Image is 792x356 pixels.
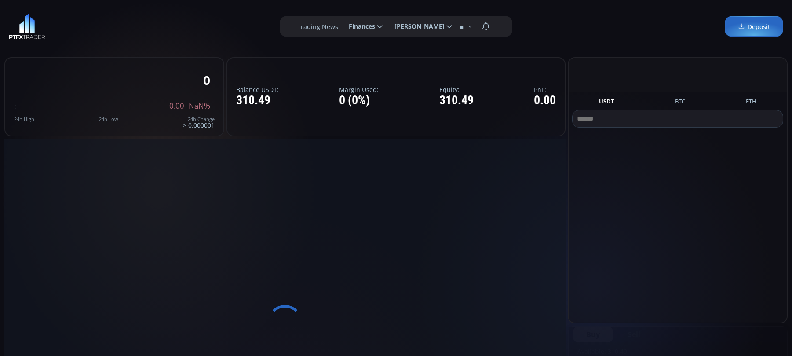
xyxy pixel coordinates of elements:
span: [PERSON_NAME] [388,18,445,35]
button: USDT [595,97,618,108]
img: LOGO [9,13,45,40]
span: Finances [343,18,375,35]
div: 0 (0%) [339,94,379,107]
label: Trading News [297,22,338,31]
label: Equity: [439,86,474,93]
span: Deposit [738,22,770,31]
div: 310.49 [236,94,279,107]
div: 24h Change [183,117,215,122]
label: PnL: [534,86,556,93]
button: ETH [742,97,760,108]
div: 310.49 [439,94,474,107]
div: 24h Low [99,117,118,122]
a: Deposit [725,16,783,37]
button: BTC [672,97,689,108]
label: Margin Used: [339,86,379,93]
span: 0.00 [169,102,184,110]
div: 0 [203,73,210,87]
label: Balance USDT: [236,86,279,93]
div: 24h High [14,117,34,122]
div: > 0.000001 [183,117,215,128]
div: 0.00 [534,94,556,107]
span: NaN% [189,102,210,110]
span: : [14,101,16,111]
